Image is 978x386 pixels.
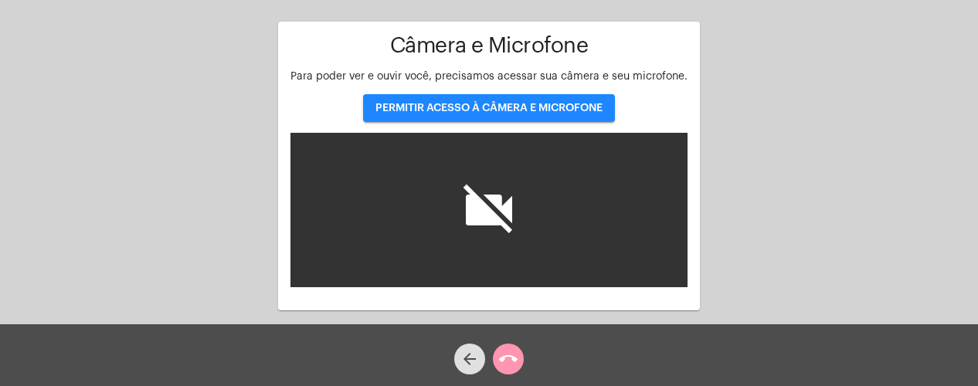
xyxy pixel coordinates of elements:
[290,71,688,82] span: Para poder ver e ouvir você, precisamos acessar sua câmera e seu microfone.
[499,350,518,368] mat-icon: call_end
[460,350,479,368] mat-icon: arrow_back
[458,179,520,241] i: videocam_off
[363,94,615,122] button: PERMITIR ACESSO À CÂMERA E MICROFONE
[290,34,688,58] h1: Câmera e Microfone
[375,103,603,113] span: PERMITIR ACESSO À CÂMERA E MICROFONE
